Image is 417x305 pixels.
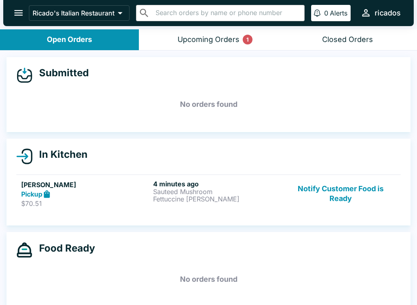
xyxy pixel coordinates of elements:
[21,190,42,198] strong: Pickup
[16,265,401,294] h5: No orders found
[29,5,129,21] button: Ricado's Italian Restaurant
[153,188,282,195] p: Sauteed Mushroom
[21,199,150,208] p: $70.51
[33,242,95,254] h4: Food Ready
[33,67,89,79] h4: Submitted
[330,9,347,17] p: Alerts
[153,195,282,203] p: Fettuccine [PERSON_NAME]
[16,90,401,119] h5: No orders found
[178,35,239,44] div: Upcoming Orders
[16,175,401,213] a: [PERSON_NAME]Pickup$70.514 minutes agoSauteed MushroomFettuccine [PERSON_NAME]Notify Customer Foo...
[47,35,92,44] div: Open Orders
[21,180,150,190] h5: [PERSON_NAME]
[322,35,373,44] div: Closed Orders
[153,180,282,188] h6: 4 minutes ago
[8,2,29,23] button: open drawer
[324,9,328,17] p: 0
[375,8,401,18] div: ricados
[246,35,249,44] p: 1
[33,9,114,17] p: Ricado's Italian Restaurant
[285,180,396,208] button: Notify Customer Food is Ready
[153,7,301,19] input: Search orders by name or phone number
[33,148,88,161] h4: In Kitchen
[357,4,404,22] button: ricados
